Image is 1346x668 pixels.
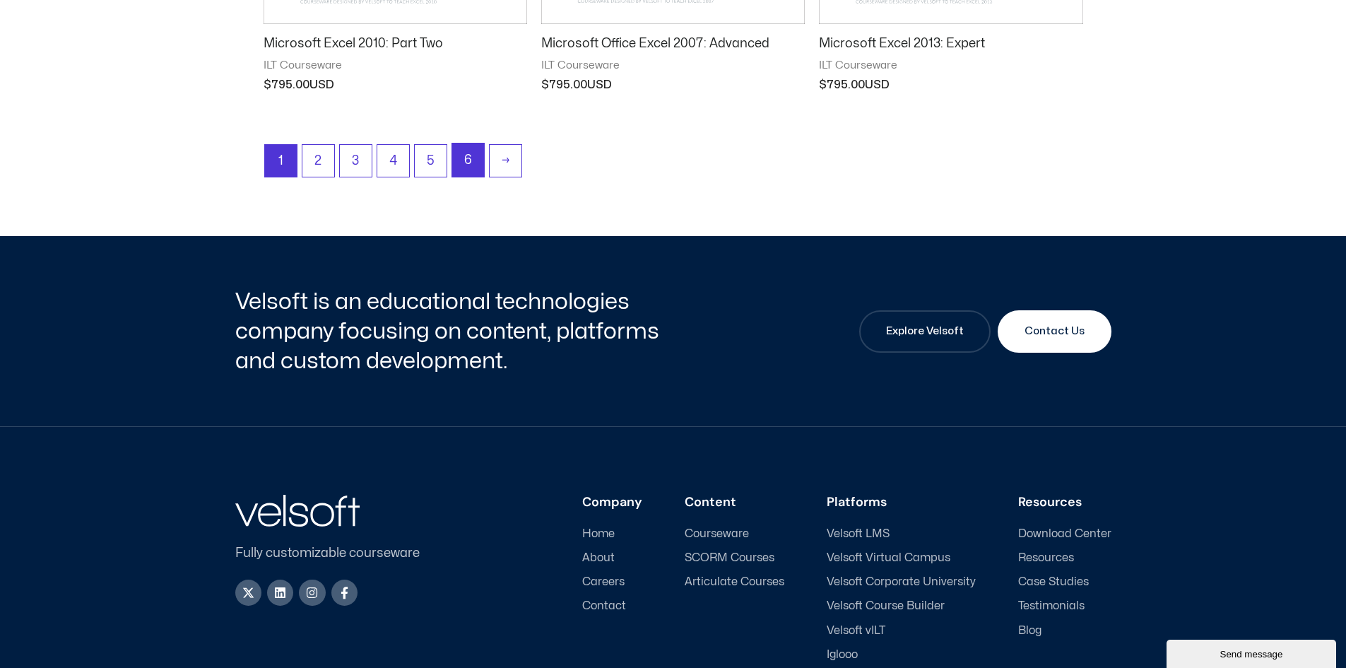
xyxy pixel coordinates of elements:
span: Explore Velsoft [886,323,964,340]
span: ILT Courseware [819,59,1082,73]
h2: Microsoft Excel 2010: Part Two [264,35,527,52]
a: Courseware [685,527,784,541]
a: About [582,551,642,565]
span: Iglooo [827,648,858,662]
a: Blog [1018,624,1111,638]
a: Iglooo [827,648,976,662]
span: Resources [1018,551,1074,565]
a: Velsoft LMS [827,527,976,541]
a: Velsoft Corporate University [827,575,976,589]
a: Velsoft vILT [827,624,976,638]
bdi: 795.00 [541,79,587,90]
a: Microsoft Office Excel 2007: Advanced [541,35,805,58]
h2: Microsoft Office Excel 2007: Advanced [541,35,805,52]
span: Contact Us [1025,323,1085,340]
bdi: 795.00 [264,79,309,90]
span: About [582,551,615,565]
a: Velsoft Course Builder [827,599,976,613]
span: Velsoft vILT [827,624,885,638]
a: Page 4 [377,145,409,177]
span: $ [264,79,271,90]
p: Fully customizable courseware [235,544,443,563]
span: SCORM Courses [685,551,774,565]
iframe: chat widget [1167,637,1339,668]
h2: Velsoft is an educational technologies company focusing on content, platforms and custom developm... [235,287,670,375]
a: Testimonials [1018,599,1111,613]
a: → [490,145,521,177]
span: Case Studies [1018,575,1089,589]
nav: Product Pagination [264,143,1083,184]
span: Velsoft Course Builder [827,599,945,613]
a: Careers [582,575,642,589]
h3: Company [582,495,642,510]
a: Page 5 [415,145,447,177]
a: Microsoft Excel 2010: Part Two [264,35,527,58]
span: Contact [582,599,626,613]
a: Microsoft Excel 2013: Expert [819,35,1082,58]
span: $ [819,79,827,90]
a: Page 2 [302,145,334,177]
span: Velsoft LMS [827,527,890,541]
a: Home [582,527,642,541]
bdi: 795.00 [819,79,865,90]
a: Velsoft Virtual Campus [827,551,976,565]
span: ILT Courseware [541,59,805,73]
a: Case Studies [1018,575,1111,589]
span: Page 1 [265,145,297,177]
a: Page 6 [452,143,484,177]
h3: Content [685,495,784,510]
span: Velsoft Virtual Campus [827,551,950,565]
a: Articulate Courses [685,575,784,589]
a: SCORM Courses [685,551,784,565]
span: Home [582,527,615,541]
span: ILT Courseware [264,59,527,73]
a: Page 3 [340,145,372,177]
span: Blog [1018,624,1041,638]
span: Careers [582,575,625,589]
h3: Resources [1018,495,1111,510]
span: Courseware [685,527,749,541]
a: Contact Us [998,310,1111,353]
a: Download Center [1018,527,1111,541]
a: Resources [1018,551,1111,565]
h3: Platforms [827,495,976,510]
a: Explore Velsoft [859,310,991,353]
h2: Microsoft Excel 2013: Expert [819,35,1082,52]
span: Testimonials [1018,599,1085,613]
a: Contact [582,599,642,613]
span: $ [541,79,549,90]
